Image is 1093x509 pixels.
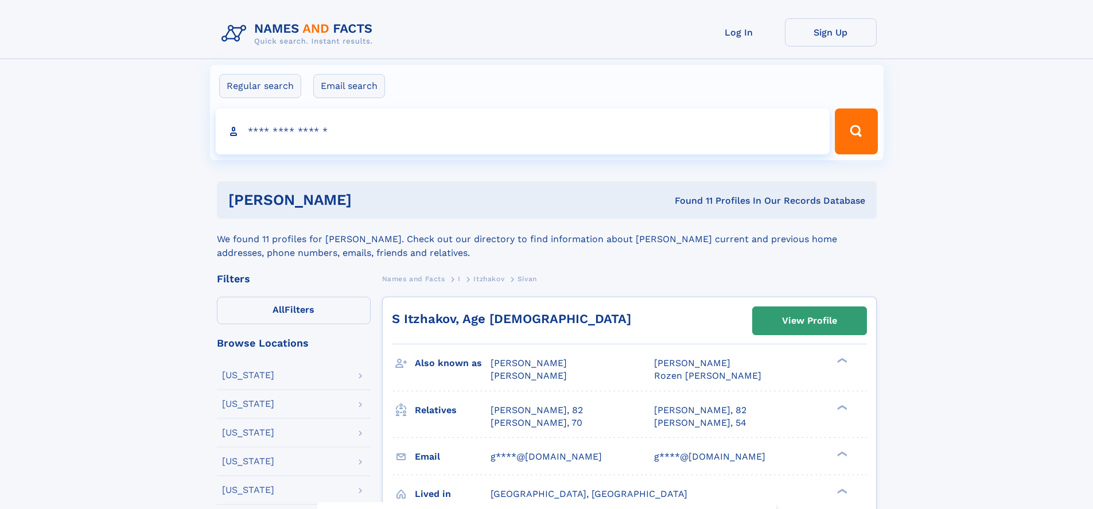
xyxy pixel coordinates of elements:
[217,338,371,348] div: Browse Locations
[693,18,785,46] a: Log In
[654,417,746,429] a: [PERSON_NAME], 54
[217,274,371,284] div: Filters
[654,404,746,417] a: [PERSON_NAME], 82
[222,399,274,409] div: [US_STATE]
[473,271,504,286] a: Itzhakov
[228,193,514,207] h1: [PERSON_NAME]
[834,450,848,457] div: ❯
[491,417,582,429] a: [PERSON_NAME], 70
[491,404,583,417] a: [PERSON_NAME], 82
[834,487,848,495] div: ❯
[513,195,865,207] div: Found 11 Profiles In Our Records Database
[415,447,491,467] h3: Email
[834,357,848,364] div: ❯
[222,457,274,466] div: [US_STATE]
[458,275,461,283] span: I
[392,312,631,326] a: S Itzhakov, Age [DEMOGRAPHIC_DATA]
[222,371,274,380] div: [US_STATE]
[785,18,877,46] a: Sign Up
[415,401,491,420] h3: Relatives
[222,485,274,495] div: [US_STATE]
[753,307,866,335] a: View Profile
[835,108,877,154] button: Search Button
[654,358,730,368] span: [PERSON_NAME]
[217,18,382,49] img: Logo Names and Facts
[217,297,371,324] label: Filters
[654,370,761,381] span: Rozen [PERSON_NAME]
[415,353,491,373] h3: Also known as
[518,275,537,283] span: Sivan
[217,219,877,260] div: We found 11 profiles for [PERSON_NAME]. Check out our directory to find information about [PERSON...
[473,275,504,283] span: Itzhakov
[782,308,837,334] div: View Profile
[458,271,461,286] a: I
[491,488,687,499] span: [GEOGRAPHIC_DATA], [GEOGRAPHIC_DATA]
[491,370,567,381] span: [PERSON_NAME]
[313,74,385,98] label: Email search
[222,428,274,437] div: [US_STATE]
[415,484,491,504] h3: Lived in
[273,304,285,315] span: All
[382,271,445,286] a: Names and Facts
[491,358,567,368] span: [PERSON_NAME]
[219,74,301,98] label: Regular search
[834,403,848,411] div: ❯
[216,108,830,154] input: search input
